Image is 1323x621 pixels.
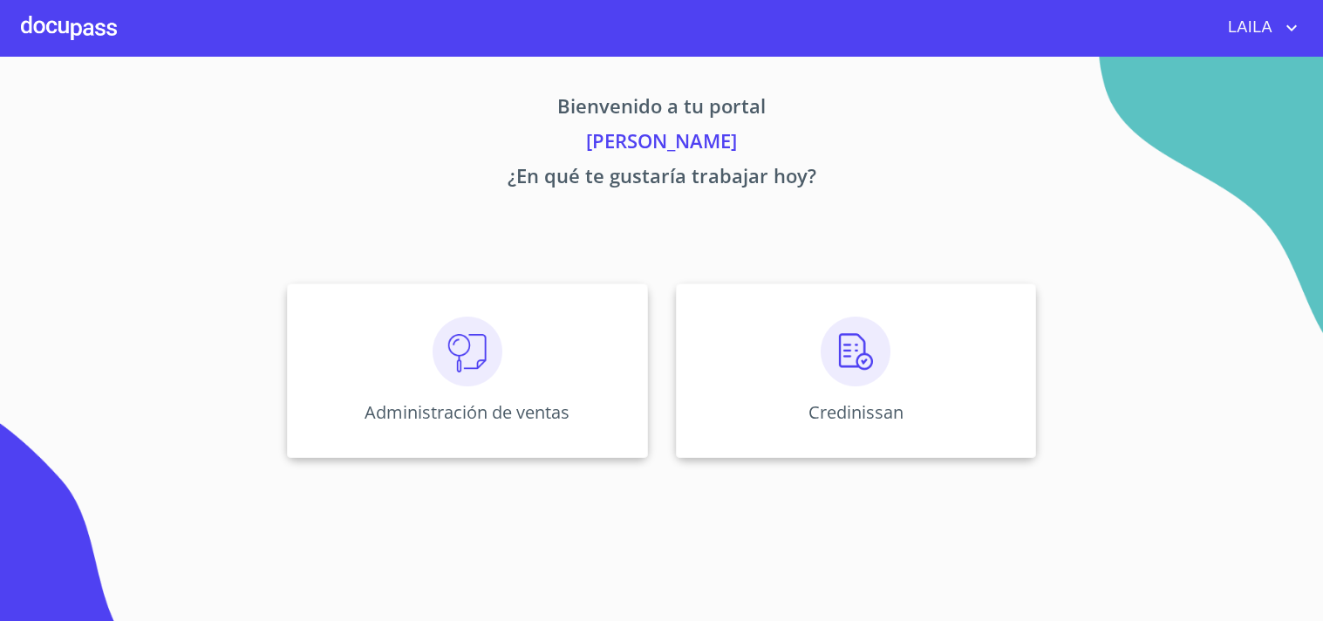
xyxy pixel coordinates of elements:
p: ¿En qué te gustaría trabajar hoy? [125,161,1199,196]
button: account of current user [1215,14,1302,42]
img: consulta.png [433,317,502,386]
img: verificacion.png [821,317,890,386]
p: Administración de ventas [365,400,569,424]
p: Bienvenido a tu portal [125,92,1199,126]
p: Credinissan [808,400,904,424]
span: LAILA [1215,14,1281,42]
p: [PERSON_NAME] [125,126,1199,161]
